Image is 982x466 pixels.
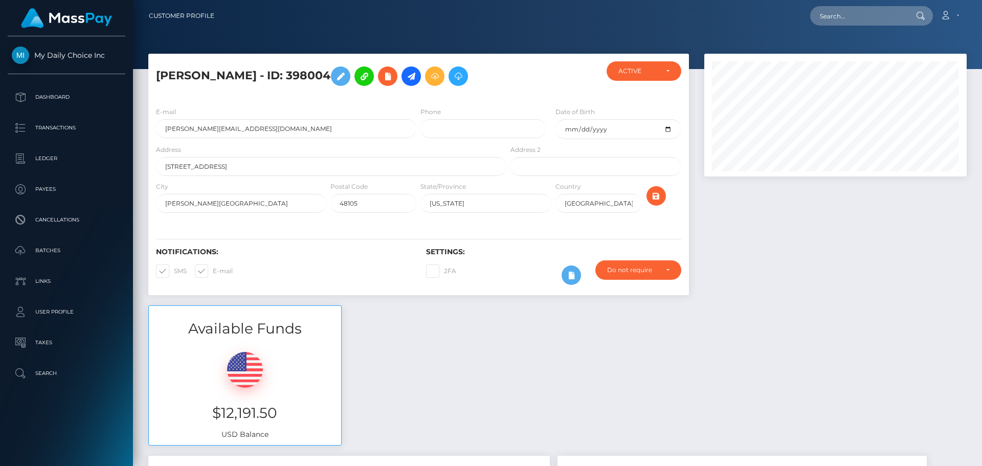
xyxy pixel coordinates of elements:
[149,339,341,445] div: USD Balance
[12,243,121,258] p: Batches
[12,366,121,381] p: Search
[401,66,421,86] a: Initiate Payout
[156,248,411,256] h6: Notifications:
[12,212,121,228] p: Cancellations
[21,8,112,28] img: MassPay Logo
[426,264,456,278] label: 2FA
[420,107,441,117] label: Phone
[330,182,368,191] label: Postal Code
[12,304,121,320] p: User Profile
[8,330,125,356] a: Taxes
[8,238,125,263] a: Batches
[8,115,125,141] a: Transactions
[607,61,681,81] button: ACTIVE
[195,264,233,278] label: E-mail
[510,145,541,154] label: Address 2
[8,299,125,325] a: User Profile
[8,269,125,294] a: Links
[555,107,595,117] label: Date of Birth
[227,352,263,388] img: USD.png
[12,151,121,166] p: Ledger
[12,47,29,64] img: My Daily Choice Inc
[555,182,581,191] label: Country
[8,146,125,171] a: Ledger
[8,176,125,202] a: Payees
[12,335,121,350] p: Taxes
[8,207,125,233] a: Cancellations
[156,61,501,91] h5: [PERSON_NAME] - ID: 398004
[8,84,125,110] a: Dashboard
[12,120,121,136] p: Transactions
[156,145,181,154] label: Address
[426,248,681,256] h6: Settings:
[157,403,333,423] h3: $12,191.50
[12,182,121,197] p: Payees
[8,51,125,60] span: My Daily Choice Inc
[595,260,681,280] button: Do not require
[156,107,176,117] label: E-mail
[12,274,121,289] p: Links
[156,264,187,278] label: SMS
[8,361,125,386] a: Search
[149,319,341,339] h3: Available Funds
[149,5,214,27] a: Customer Profile
[12,90,121,105] p: Dashboard
[156,182,168,191] label: City
[618,67,658,75] div: ACTIVE
[420,182,466,191] label: State/Province
[810,6,906,26] input: Search...
[607,266,658,274] div: Do not require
